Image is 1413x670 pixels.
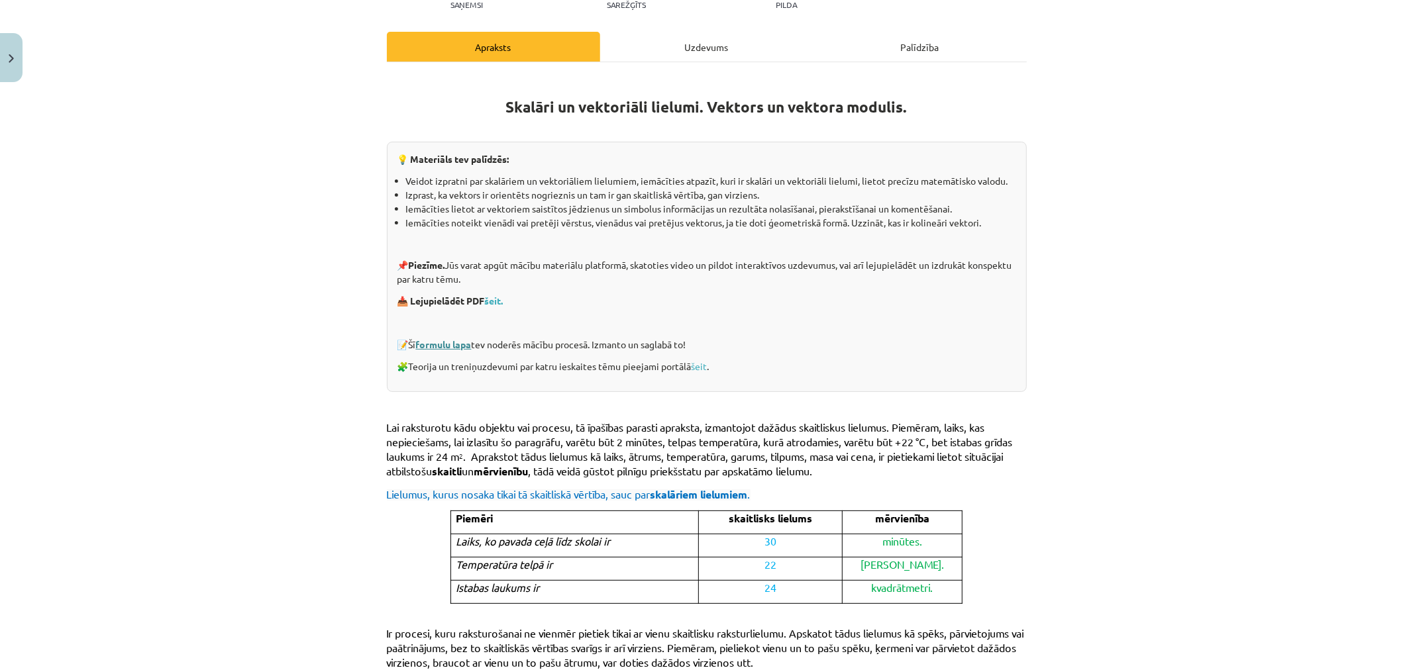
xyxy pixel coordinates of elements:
span: 22 [902,435,914,448]
span: minūtes. [882,534,922,548]
li: Veidot izpratni par skalāriem un vektoriāliem lielumiem, iemācīties atpazīt, kuri ir skalāri un v... [406,174,1016,188]
span: 22 [764,557,776,571]
span: mērvienību [474,464,529,478]
strong: 💡 Materiāls tev palīdzēs: [397,153,509,165]
div: Palīdzība [813,32,1027,62]
span: Laiks, ko pavada ceļā līdz skolai ir [456,534,610,548]
span: Lielumus, kurus nosaka tikai tā skaitliskā vērtība, sauc par . [387,487,751,501]
a: šeit. [485,295,503,307]
strong: Skalāri un vektoriāli lielumi. Vektors un vektora modulis. [506,97,908,117]
li: Iemācīties noteikt vienādi vai pretēji vērstus, vienādus vai pretējus vektorus, ja tie doti ģeome... [406,216,1016,230]
a: šeit [692,360,707,372]
div: Uzdevums [600,32,813,62]
span: Istabas laukums ir [456,581,539,594]
div: Apraksts [387,32,600,62]
p: 🧩 Teorija un treniņuzdevumi par katru ieskaites tēmu pieejami portālā . [397,359,1016,373]
p: 📝 Šī tev noderēs mācību procesā. Izmanto un saglabā to! [397,338,1016,352]
span: mērvienība [875,511,929,525]
span: Temperatūra telpā ir [456,557,552,571]
span: Lai raksturotu kādu objektu vai procesu, tā īpašības parasti apraksta, izmantojot dažādus skaitli... [387,420,985,448]
li: Iemācīties lietot ar vektoriem saistītos jēdzienus un simbolus informācijas un rezultāta nolasīša... [406,202,1016,216]
span: 30 [764,534,776,548]
img: icon-close-lesson-0947bae3869378f0d4975bcd49f059093ad1ed9edebbc8119c70593378902aed.svg [9,54,14,63]
span: skaitli [433,464,462,478]
span: skaitlisks lielums [729,511,812,525]
a: formulu lapa [416,338,472,350]
strong: Piezīme. [409,259,445,271]
span: °C, bet istabas grīdas laukums ir 24 m . Aprakstot tādus lielumus kā laiks, ātrums, temperatūra, ... [387,435,1013,477]
span: kvadrātmetri. [872,581,933,594]
span: 2 [460,451,464,461]
span: [PERSON_NAME]. [861,557,944,571]
span: Piemēri [456,511,493,525]
strong: 📥 Lejupielādēt PDF [397,295,505,307]
span: skalāriem lielumiem [651,487,748,501]
span: Ir procesi, kuru raksturošanai ne vienmēr pietiek tikai ar vienu skaitlisku raksturlielumu. Apska... [387,626,1024,669]
li: Izprast, ka vektors ir orientēts nogrieznis un tam ir gan skaitliskā vērtība, gan virziens. [406,188,1016,202]
p: 📌 Jūs varat apgūt mācību materiālu platformā, skatoties video un pildot interaktīvos uzdevumus, v... [397,258,1016,286]
span: 24 [764,581,776,594]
